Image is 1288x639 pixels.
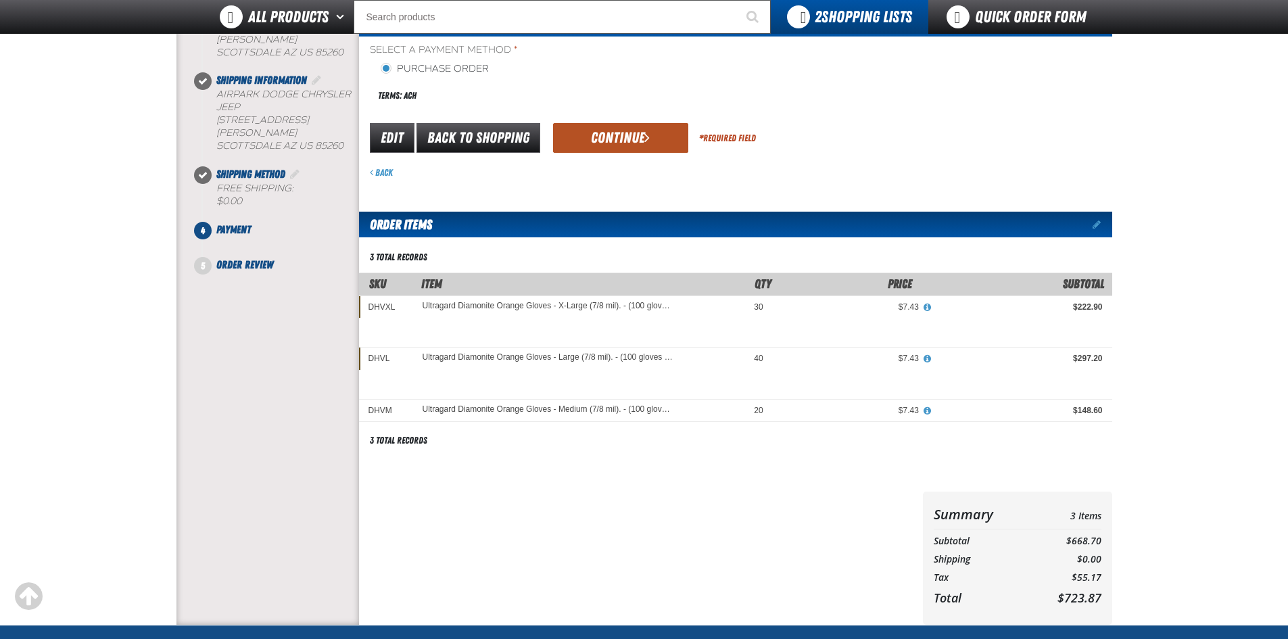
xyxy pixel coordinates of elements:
[755,277,771,291] span: Qty
[203,257,359,273] li: Order Review. Step 5 of 5. Not Completed
[310,74,323,87] a: Edit Shipping Information
[416,123,540,153] a: Back to Shopping
[423,353,674,362] a: Ultragard Diamonite Orange Gloves - Large (7/8 mil). - (100 gloves per box MIN 10 box order)
[216,183,359,208] div: Free Shipping:
[934,550,1030,569] th: Shipping
[194,222,212,239] span: 4
[216,74,307,87] span: Shipping Information
[315,140,343,151] bdo: 85260
[754,354,763,363] span: 40
[216,168,285,181] span: Shipping Method
[359,295,413,318] td: DHVXL
[782,302,919,312] div: $7.43
[1063,277,1104,291] span: Subtotal
[934,569,1030,587] th: Tax
[370,167,393,178] a: Back
[699,132,756,145] div: Required Field
[203,72,359,166] li: Shipping Information. Step 2 of 5. Completed
[919,353,936,365] button: View All Prices for Ultragard Diamonite Orange Gloves - Large (7/8 mil). - (100 gloves per box MI...
[283,47,296,58] span: AZ
[299,140,312,151] span: US
[919,405,936,417] button: View All Prices for Ultragard Diamonite Orange Gloves - Medium (7/8 mil). - (100 gloves per box M...
[216,140,281,151] span: SCOTTSDALE
[370,123,414,153] a: Edit
[370,251,427,264] div: 3 total records
[782,353,919,364] div: $7.43
[938,405,1103,416] div: $148.60
[299,47,312,58] span: US
[1093,220,1112,229] a: Edit items
[754,406,763,415] span: 20
[1057,590,1101,606] span: $723.87
[1030,569,1101,587] td: $55.17
[216,195,242,207] strong: $0.00
[216,21,309,45] span: [STREET_ADDRESS][PERSON_NAME]
[370,81,736,110] div: Terms: ACH
[938,302,1103,312] div: $222.90
[248,5,329,29] span: All Products
[1030,502,1101,526] td: 3 Items
[14,582,43,611] div: Scroll to the top
[203,222,359,257] li: Payment. Step 4 of 5. Not Completed
[203,166,359,222] li: Shipping Method. Step 3 of 5. Completed
[381,63,391,74] input: Purchase Order
[782,405,919,416] div: $7.43
[216,47,281,58] span: SCOTTSDALE
[216,258,273,271] span: Order Review
[1030,550,1101,569] td: $0.00
[288,168,302,181] a: Edit Shipping Method
[216,223,251,236] span: Payment
[754,302,763,312] span: 30
[934,532,1030,550] th: Subtotal
[369,277,386,291] a: SKU
[216,114,309,139] span: [STREET_ADDRESS][PERSON_NAME]
[315,47,343,58] bdo: 85260
[370,44,736,57] span: Select a Payment Method
[370,434,427,447] div: 3 total records
[194,257,212,275] span: 5
[216,89,351,113] span: Airpark Dodge Chrysler Jeep
[381,63,489,76] label: Purchase Order
[888,277,912,291] span: Price
[934,587,1030,609] th: Total
[815,7,912,26] span: Shopping Lists
[919,302,936,314] button: View All Prices for Ultragard Diamonite Orange Gloves - X-Large (7/8 mil). - (100 gloves per box ...
[938,353,1103,364] div: $297.20
[553,123,688,153] button: Continue
[421,277,442,291] span: Item
[423,405,674,415] a: Ultragard Diamonite Orange Gloves - Medium (7/8 mil). - (100 gloves per box MIN 10 box order)
[283,140,296,151] span: AZ
[359,212,432,237] h2: Order Items
[815,7,821,26] strong: 2
[423,302,674,311] a: Ultragard Diamonite Orange Gloves - X-Large (7/8 mil). - (100 gloves per box MIN 10 box order)
[359,400,413,422] td: DHVM
[1030,532,1101,550] td: $668.70
[934,502,1030,526] th: Summary
[359,348,413,370] td: DHVL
